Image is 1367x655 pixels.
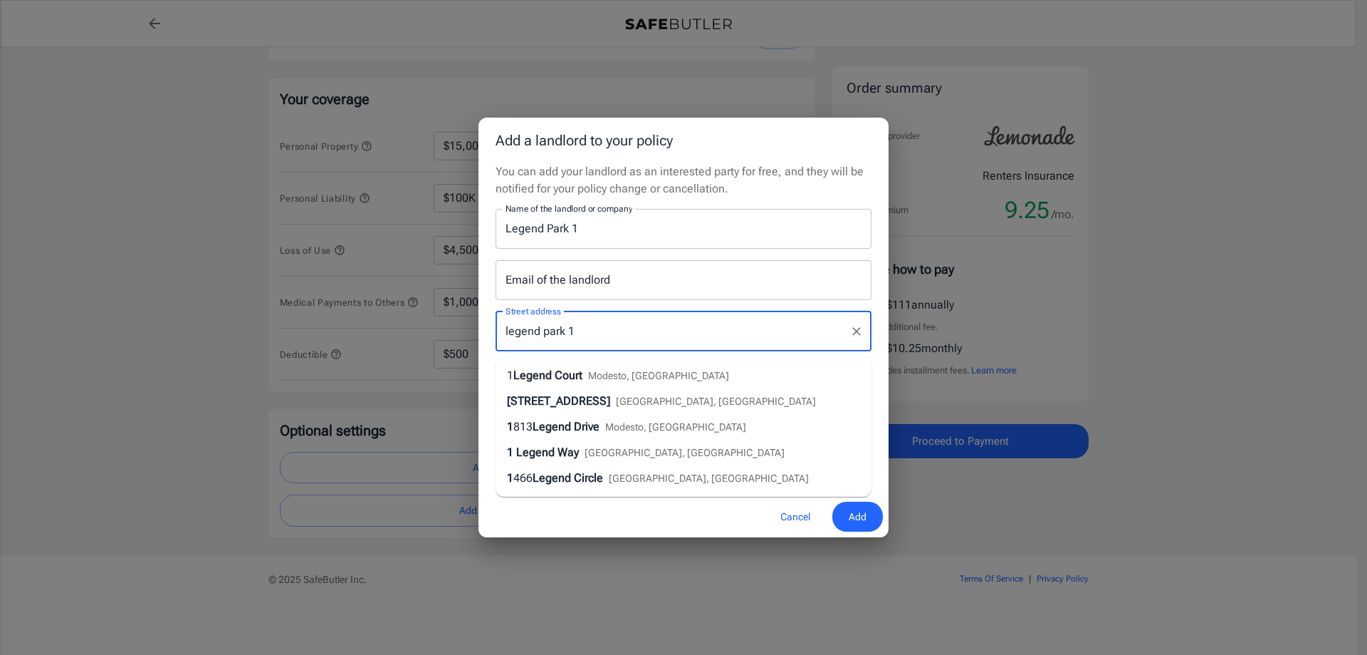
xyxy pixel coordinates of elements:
p: You can add your landlord as an interested party for free, and they will be notified for your pol... [496,163,871,197]
span: Legend Circle [533,471,603,485]
label: Street address [506,305,561,317]
span: 1 [507,445,513,459]
span: [GEOGRAPHIC_DATA], [GEOGRAPHIC_DATA] [585,447,785,458]
span: Legend Way [516,445,579,459]
span: Legend Drive [533,420,599,433]
span: Legend Court [513,368,582,382]
span: [STREET_ADDRESS] [507,394,610,408]
span: Modesto, [GEOGRAPHIC_DATA] [605,421,746,433]
button: Add [832,502,883,532]
span: Modesto, [GEOGRAPHIC_DATA] [588,370,729,381]
span: 1 [507,368,513,382]
button: Clear [847,321,866,341]
span: 813 [513,420,533,433]
span: 1 [507,471,513,485]
span: 466 [513,471,533,485]
h2: Add a landlord to your policy [478,118,889,163]
label: Name of the landlord or company [506,202,632,215]
span: Add [849,508,866,526]
span: [GEOGRAPHIC_DATA], [GEOGRAPHIC_DATA] [609,473,809,484]
button: Cancel [764,502,827,532]
span: [GEOGRAPHIC_DATA], [GEOGRAPHIC_DATA] [616,396,816,407]
span: 1 [507,420,513,433]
